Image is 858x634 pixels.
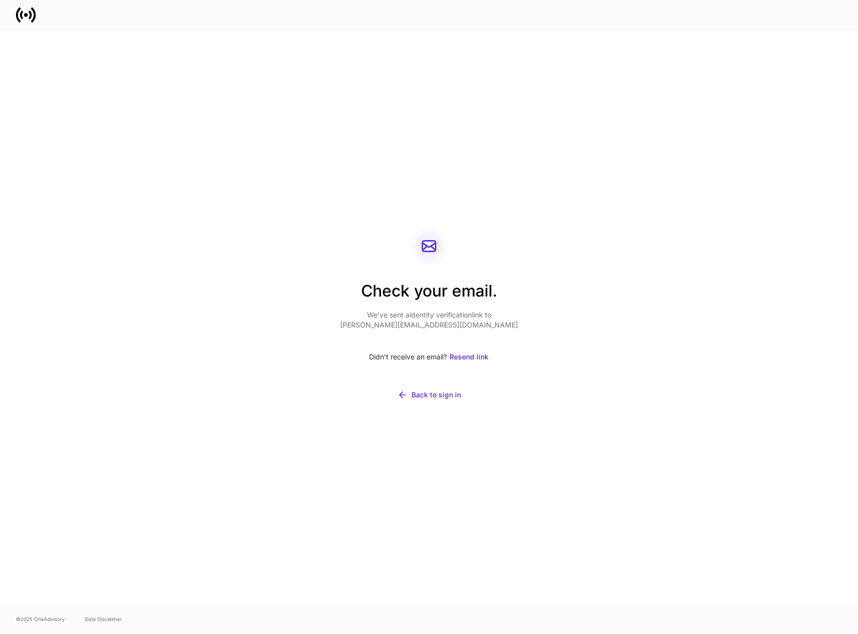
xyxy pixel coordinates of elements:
[85,615,122,623] a: Data Disclaimer
[449,352,488,362] div: Resend link
[340,384,518,406] button: Back to sign in
[449,346,489,368] button: Resend link
[340,280,518,310] h2: Check your email.
[340,346,518,368] div: Didn’t receive an email?
[340,310,518,330] p: We’ve sent a identity verification link to [PERSON_NAME][EMAIL_ADDRESS][DOMAIN_NAME]
[412,390,461,400] div: Back to sign in
[16,615,65,623] span: © 2025 OneAdvisory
